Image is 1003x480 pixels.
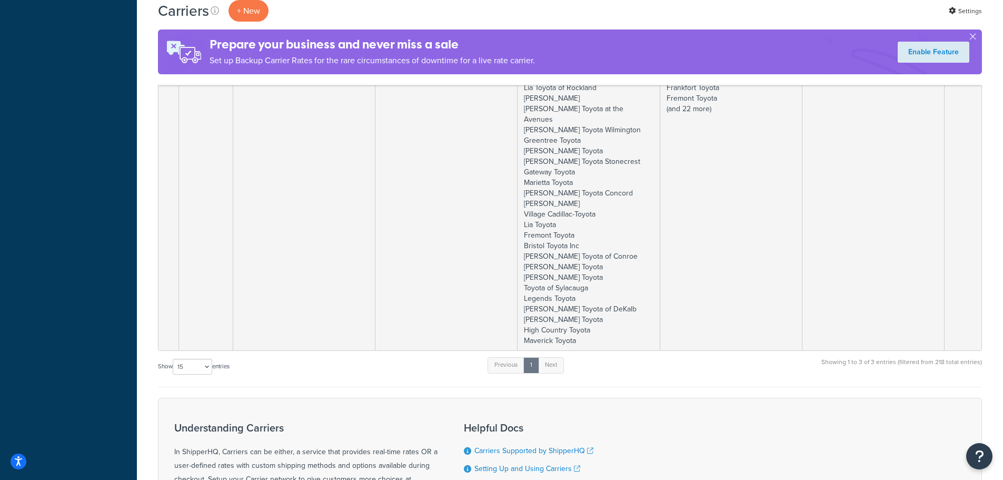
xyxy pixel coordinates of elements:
a: Settings [949,4,982,18]
a: 1 [523,357,539,373]
h3: Helpful Docs [464,422,601,434]
a: Next [538,357,564,373]
a: Enable Feature [898,42,969,63]
label: Show entries [158,359,230,375]
h1: Carriers [158,1,209,21]
h4: Prepare your business and never miss a sale [210,36,535,53]
a: Previous [488,357,524,373]
button: Open Resource Center [966,443,992,469]
div: Showing 1 to 3 of 3 entries (filtered from 218 total entries) [821,356,982,379]
select: Showentries [173,359,212,375]
p: Set up Backup Carrier Rates for the rare circumstances of downtime for a live rate carrier. [210,53,535,68]
img: ad-rules-rateshop-fe6ec290ccb7230408bd80ed9643f0289d75e0ffd9eb532fc0e269fcd187b520.png [158,30,210,74]
h3: Understanding Carriers [174,422,438,434]
a: Carriers Supported by ShipperHQ [474,445,593,456]
a: Setting Up and Using Carriers [474,463,580,474]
